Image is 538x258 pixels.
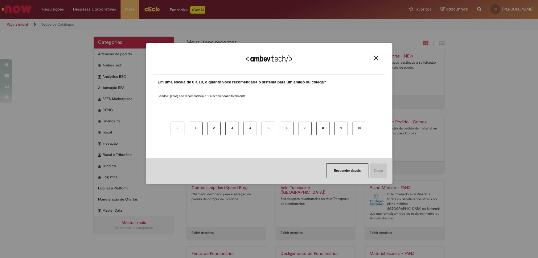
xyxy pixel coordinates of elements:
[171,122,184,135] button: 0
[246,55,292,63] img: Logo Ambevtech
[316,122,330,135] button: 8
[262,122,275,135] button: 5
[374,56,379,60] img: Close
[225,122,239,135] button: 3
[353,122,366,135] button: 10
[207,122,221,135] button: 2
[244,122,257,135] button: 4
[158,87,247,99] label: Sendo 0 (zero) não recomendaria e 10 recomendaria totalmente.
[335,122,348,135] button: 9
[372,55,380,61] button: Close
[158,79,326,85] label: Em uma escala de 0 a 10, o quanto você recomendaria o sistema para um amigo ou colega?
[326,163,368,178] button: Responder depois
[298,122,312,135] button: 7
[189,122,203,135] button: 1
[280,122,294,135] button: 6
